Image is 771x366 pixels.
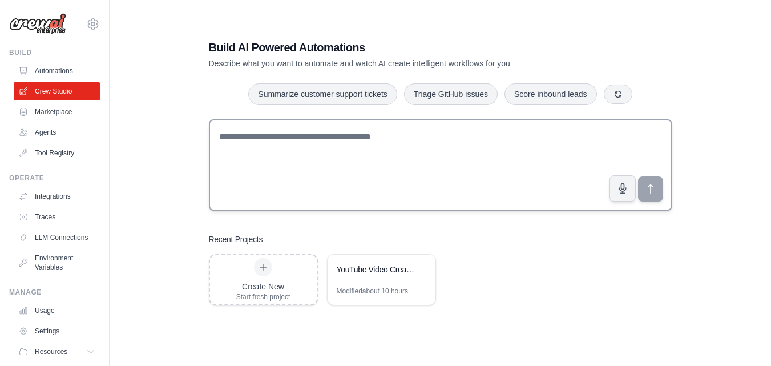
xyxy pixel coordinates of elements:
[9,288,100,297] div: Manage
[236,292,290,301] div: Start fresh project
[35,347,67,356] span: Resources
[248,83,397,105] button: Summarize customer support tickets
[14,123,100,142] a: Agents
[14,249,100,276] a: Environment Variables
[609,175,636,202] button: Click to speak your automation idea
[504,83,597,105] button: Score inbound leads
[14,62,100,80] a: Automations
[9,13,66,35] img: Logo
[14,187,100,206] a: Integrations
[9,48,100,57] div: Build
[9,174,100,183] div: Operate
[14,301,100,320] a: Usage
[337,287,408,296] div: Modified about 10 hours
[209,58,592,69] p: Describe what you want to automate and watch AI create intelligent workflows for you
[14,228,100,247] a: LLM Connections
[14,144,100,162] a: Tool Registry
[14,343,100,361] button: Resources
[209,39,592,55] h1: Build AI Powered Automations
[337,264,415,275] div: YouTube Video Creator & Posting Automation
[14,103,100,121] a: Marketplace
[604,85,632,104] button: Get new suggestions
[236,281,290,292] div: Create New
[404,83,498,105] button: Triage GitHub issues
[209,234,263,245] h3: Recent Projects
[14,82,100,100] a: Crew Studio
[14,322,100,340] a: Settings
[714,311,771,366] iframe: Chat Widget
[14,208,100,226] a: Traces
